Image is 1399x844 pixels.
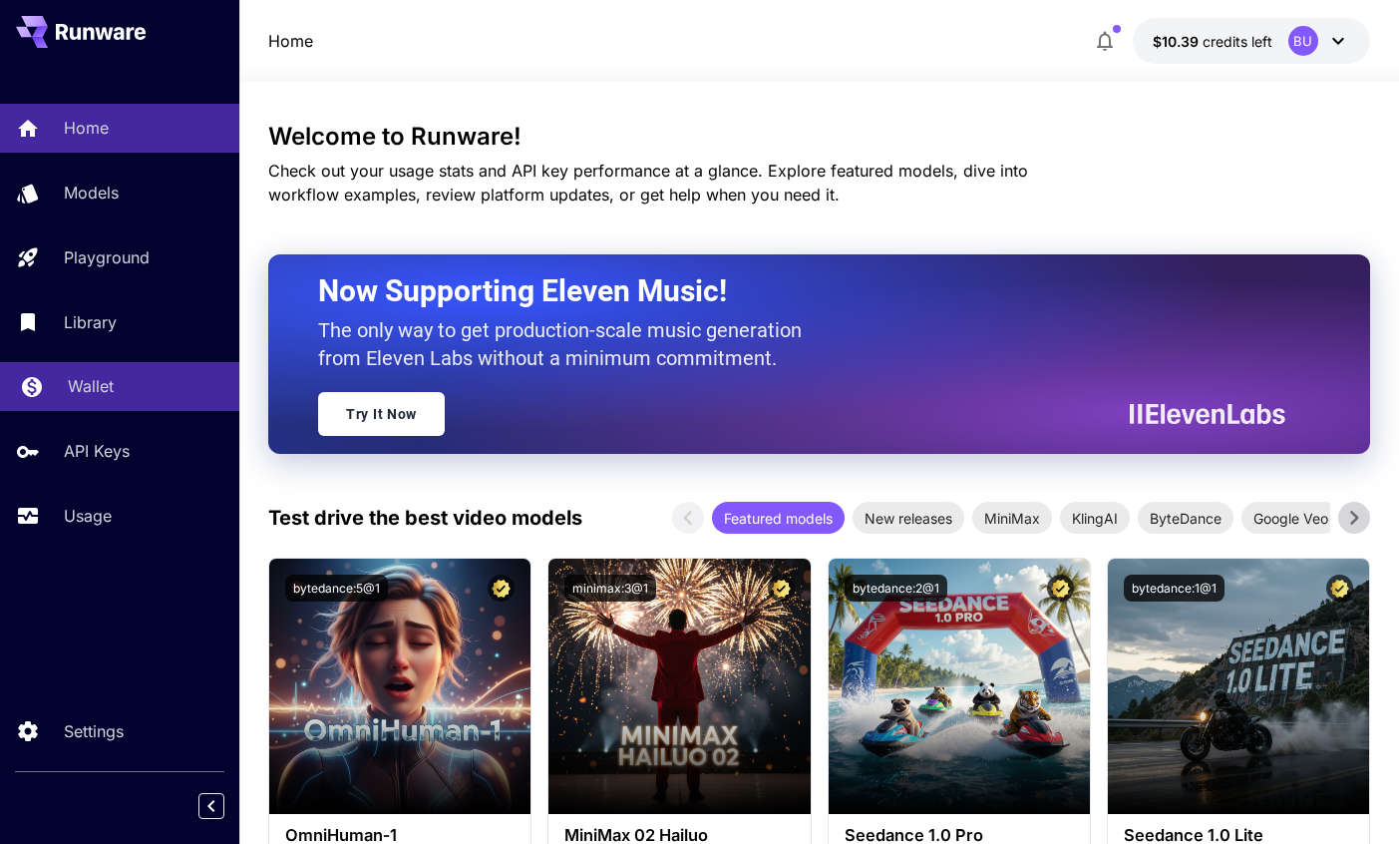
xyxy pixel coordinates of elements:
button: bytedance:2@1 [845,575,947,602]
div: $10.38572 [1153,31,1272,52]
img: alt [829,559,1090,814]
p: Settings [64,719,124,743]
div: New releases [853,502,964,534]
div: KlingAI [1060,502,1130,534]
button: minimax:3@1 [564,575,656,602]
div: Featured models [712,502,845,534]
span: Check out your usage stats and API key performance at a glance. Explore featured models, dive int... [268,161,1028,205]
span: Google Veo [1241,508,1340,529]
p: Library [64,310,117,334]
div: Google Veo [1241,502,1340,534]
button: Certified Model – Vetted for best performance and includes a commercial license. [1326,575,1353,602]
img: alt [269,559,530,814]
p: Test drive the best video models [268,503,582,533]
button: Certified Model – Vetted for best performance and includes a commercial license. [1047,575,1074,602]
span: credits left [1203,33,1272,50]
p: Home [64,116,109,140]
a: Try It Now [318,392,445,436]
button: Collapse sidebar [198,793,224,819]
nav: breadcrumb [268,29,313,53]
p: Playground [64,245,150,269]
img: alt [1108,559,1369,814]
p: The only way to get production-scale music generation from Eleven Labs without a minimum commitment. [318,316,817,372]
span: ByteDance [1138,508,1233,529]
h3: Welcome to Runware! [268,123,1370,151]
div: ByteDance [1138,502,1233,534]
p: API Keys [64,439,130,463]
a: Home [268,29,313,53]
button: bytedance:1@1 [1124,575,1224,602]
div: Collapse sidebar [213,788,239,824]
h2: Now Supporting Eleven Music! [318,272,1270,310]
span: KlingAI [1060,508,1130,529]
button: Certified Model – Vetted for best performance and includes a commercial license. [768,575,795,602]
p: Usage [64,504,112,528]
div: MiniMax [972,502,1052,534]
span: Featured models [712,508,845,529]
span: New releases [853,508,964,529]
button: $10.38572BU [1133,18,1370,64]
span: $10.39 [1153,33,1203,50]
img: alt [548,559,810,814]
span: MiniMax [972,508,1052,529]
div: BU [1288,26,1318,56]
p: Models [64,181,119,205]
button: Certified Model – Vetted for best performance and includes a commercial license. [488,575,515,602]
button: bytedance:5@1 [285,575,388,602]
p: Wallet [68,374,114,398]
